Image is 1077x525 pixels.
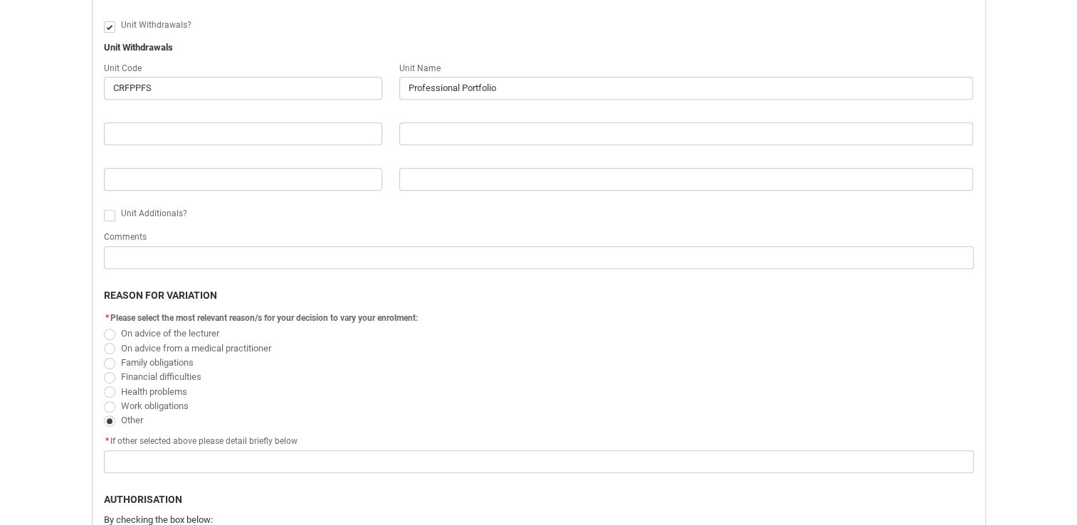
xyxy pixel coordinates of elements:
[105,436,109,446] abbr: required
[121,20,191,30] span: Unit Withdrawals?
[121,208,187,218] span: Unit Additionals?
[121,343,271,354] span: On advice from a medical practitioner
[104,63,142,73] span: Unit Code
[121,357,194,368] span: Family obligations
[104,290,217,301] b: REASON FOR VARIATION
[104,436,298,446] span: If other selected above please detail briefly below
[121,415,143,425] span: Other
[105,313,109,323] abbr: required
[399,63,441,73] span: Unit Name
[104,494,182,505] b: AUTHORISATION
[121,371,201,382] span: Financial difficulties
[110,313,418,323] span: Please select the most relevant reason/s for your decision to vary your enrolment:
[121,401,189,411] span: Work obligations
[121,328,219,339] span: On advice of the lecturer
[121,386,187,397] span: Health problems
[104,42,173,53] b: Unit Withdrawals
[104,232,147,242] span: Comments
